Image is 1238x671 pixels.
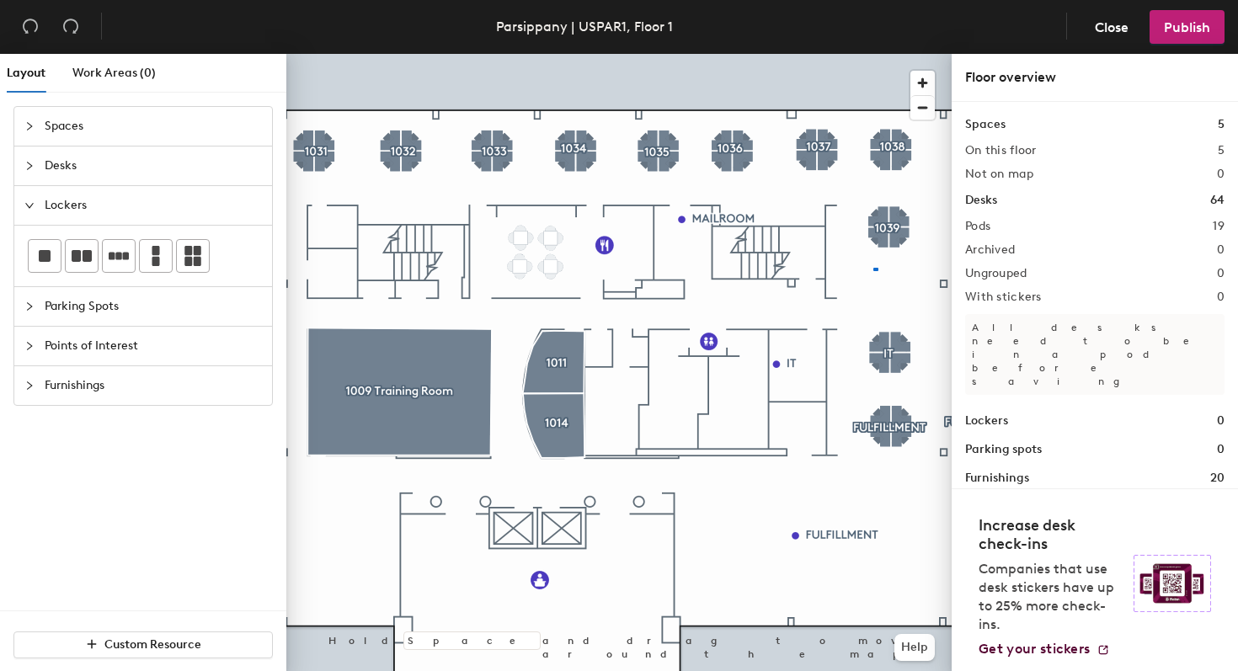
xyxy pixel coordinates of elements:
[1217,243,1225,257] h2: 0
[45,366,262,405] span: Furnishings
[72,66,156,80] span: Work Areas (0)
[104,637,201,652] span: Custom Resource
[965,412,1008,430] h1: Lockers
[1217,412,1225,430] h1: 0
[965,144,1037,157] h2: On this floor
[1164,19,1210,35] span: Publish
[1213,220,1225,233] h2: 19
[1217,168,1225,181] h2: 0
[1150,10,1225,44] button: Publish
[45,327,262,365] span: Points of Interest
[24,161,35,171] span: collapsed
[24,301,35,312] span: collapsed
[24,341,35,351] span: collapsed
[54,10,88,44] button: Redo (⌘ + ⇧ + Z)
[24,381,35,391] span: collapsed
[965,115,1006,134] h1: Spaces
[965,314,1225,395] p: All desks need to be in a pod before saving
[1081,10,1143,44] button: Close
[965,469,1029,487] h1: Furnishings
[979,641,1090,657] span: Get your stickers
[24,200,35,210] span: expanded
[24,121,35,131] span: collapsed
[1218,144,1225,157] h2: 5
[13,10,47,44] button: Undo (⌘ + Z)
[1134,555,1211,612] img: Sticker logo
[13,631,273,658] button: Custom Resource
[496,16,673,37] div: Parsippany | USPAR1, Floor 1
[965,290,1042,304] h2: With stickers
[965,243,1015,257] h2: Archived
[979,560,1123,634] p: Companies that use desk stickers have up to 25% more check-ins.
[45,107,262,146] span: Spaces
[979,516,1123,553] h4: Increase desk check-ins
[979,641,1110,658] a: Get your stickers
[965,267,1027,280] h2: Ungrouped
[894,634,935,661] button: Help
[965,67,1225,88] div: Floor overview
[1217,290,1225,304] h2: 0
[1210,469,1225,487] h1: 20
[1210,191,1225,210] h1: 64
[1217,267,1225,280] h2: 0
[965,220,990,233] h2: Pods
[965,440,1042,459] h1: Parking spots
[45,287,262,326] span: Parking Spots
[1095,19,1129,35] span: Close
[1217,440,1225,459] h1: 0
[965,191,997,210] h1: Desks
[45,186,262,225] span: Lockers
[7,66,45,80] span: Layout
[45,146,262,185] span: Desks
[1218,115,1225,134] h1: 5
[965,168,1033,181] h2: Not on map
